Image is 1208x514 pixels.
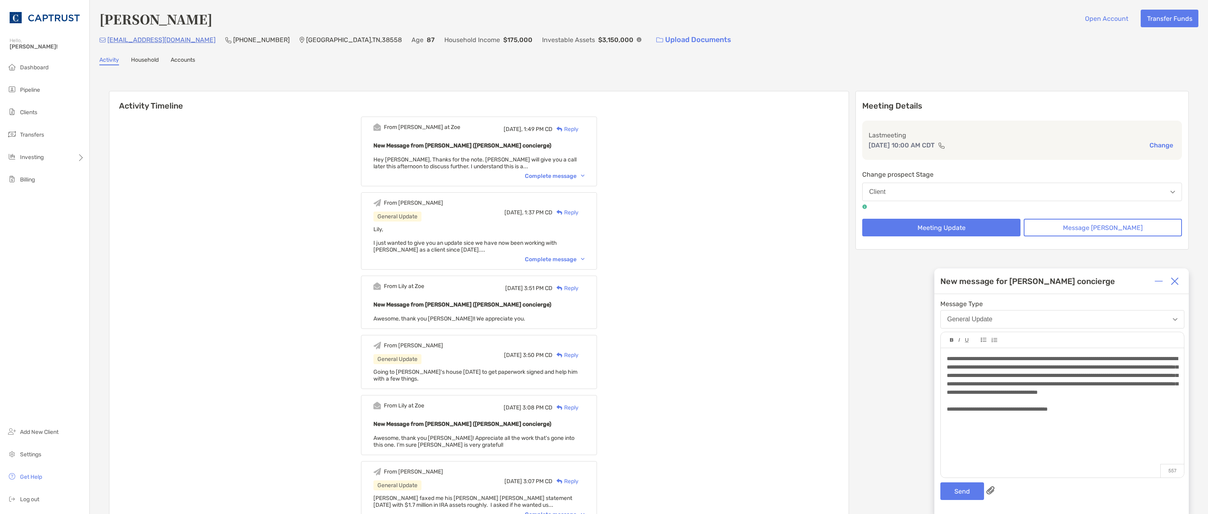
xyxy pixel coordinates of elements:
a: Accounts [171,56,195,65]
p: [PHONE_NUMBER] [233,35,290,45]
img: Editor control icon [981,338,986,342]
span: 3:08 PM CD [522,404,553,411]
span: 1:37 PM CD [524,209,553,216]
img: add_new_client icon [7,427,17,436]
span: Going to [PERSON_NAME]'s house [DATE] to get paperwork signed and help him with a few things. [373,369,577,382]
img: paperclip attachments [986,486,994,494]
img: settings icon [7,449,17,459]
img: CAPTRUST Logo [10,3,80,32]
div: From [PERSON_NAME] [384,468,443,475]
span: Pipeline [20,87,40,93]
img: dashboard icon [7,62,17,72]
span: 1:49 PM CD [524,126,553,133]
div: Reply [553,351,579,359]
img: Open dropdown arrow [1170,191,1175,194]
span: Awesome, thank you [PERSON_NAME]!! We appreciate you. [373,315,525,322]
img: Close [1171,277,1179,285]
div: Reply [553,284,579,292]
img: Editor control icon [958,338,960,342]
span: [DATE], [504,209,523,216]
h6: Activity Timeline [109,91,849,111]
span: Get Help [20,474,42,480]
p: [DATE] 10:00 AM CDT [869,140,935,150]
img: Expand or collapse [1155,277,1163,285]
span: 3:07 PM CD [523,478,553,485]
span: Message Type [940,300,1184,308]
img: clients icon [7,107,17,117]
p: [EMAIL_ADDRESS][DOMAIN_NAME] [107,35,216,45]
span: Awesome, thank you [PERSON_NAME]! Appreciate all the work that's gone into this one. I'm sure [PE... [373,435,575,448]
span: [PERSON_NAME] faxed me his [PERSON_NAME] [PERSON_NAME] statement [DATE] with $1.7 million in IRA ... [373,495,572,508]
div: From [PERSON_NAME] at Zoe [384,124,460,131]
p: $175,000 [503,35,532,45]
img: Reply icon [557,127,563,132]
span: Billing [20,176,35,183]
span: [DATE], [504,126,522,133]
p: Last meeting [869,130,1176,140]
div: General Update [373,480,421,490]
div: New message for [PERSON_NAME] concierge [940,276,1115,286]
button: Change [1147,141,1176,149]
div: Reply [553,477,579,486]
img: transfers icon [7,129,17,139]
img: Editor control icon [950,338,954,342]
img: Editor control icon [991,338,997,343]
img: investing icon [7,152,17,161]
div: General Update [373,212,421,222]
img: Event icon [373,199,381,207]
img: get-help icon [7,472,17,481]
img: Event icon [373,282,381,290]
a: Activity [99,56,119,65]
span: [DATE] [505,285,523,292]
button: Send [940,482,984,500]
span: [PERSON_NAME]! [10,43,85,50]
img: Phone Icon [225,37,232,43]
p: Meeting Details [862,101,1182,111]
span: Transfers [20,131,44,138]
span: [DATE] [504,404,521,411]
span: [DATE] [504,478,522,485]
img: Email Icon [99,38,106,42]
p: Household Income [444,35,500,45]
img: communication type [938,142,945,149]
div: Complete message [525,173,585,179]
img: Event icon [373,123,381,131]
img: tooltip [862,204,867,209]
span: Log out [20,496,39,503]
p: [GEOGRAPHIC_DATA] , TN , 38558 [306,35,402,45]
span: Clients [20,109,37,116]
a: Household [131,56,159,65]
div: From [PERSON_NAME] [384,342,443,349]
button: Meeting Update [862,219,1020,236]
button: Message [PERSON_NAME] [1024,219,1182,236]
p: 557 [1160,464,1184,478]
p: Age [411,35,424,45]
b: New Message from [PERSON_NAME] ([PERSON_NAME] concierge) [373,301,551,308]
div: Client [869,188,885,196]
span: [DATE] [504,352,522,359]
div: General Update [373,354,421,364]
p: 87 [427,35,435,45]
div: From [PERSON_NAME] [384,200,443,206]
p: Investable Assets [542,35,595,45]
img: button icon [656,37,663,43]
span: Investing [20,154,44,161]
span: Hey [PERSON_NAME], Thanks for the note. [PERSON_NAME] will give you a call later this afternoon t... [373,156,577,170]
img: Reply icon [557,479,563,484]
img: Info Icon [637,37,641,42]
img: billing icon [7,174,17,184]
img: Event icon [373,402,381,409]
button: Open Account [1079,10,1134,27]
span: 3:50 PM CD [523,352,553,359]
img: logout icon [7,494,17,504]
button: General Update [940,310,1184,329]
span: Lily, I just wanted to give you an update sice we have now been working with [PERSON_NAME] as a c... [373,226,557,253]
span: 3:51 PM CD [524,285,553,292]
div: Reply [553,208,579,217]
span: Dashboard [20,64,48,71]
img: Reply icon [557,405,563,410]
img: Event icon [373,468,381,476]
div: Reply [553,403,579,412]
div: General Update [947,316,992,323]
div: From Lily at Zoe [384,402,424,409]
